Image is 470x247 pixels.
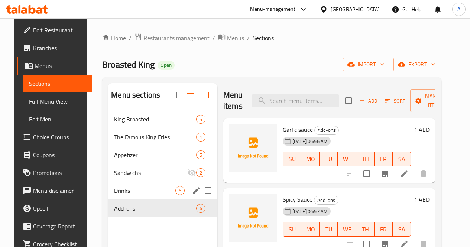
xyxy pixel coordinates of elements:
button: TH [356,222,375,237]
span: TU [322,224,335,235]
div: Add-ons6 [108,199,217,217]
span: Drinks [114,186,175,195]
button: export [393,58,441,71]
div: Open [158,61,175,70]
h6: 1 AED [414,124,430,135]
span: Broasted King [102,56,155,73]
button: SU [283,152,301,166]
span: Sort items [380,95,410,107]
span: Select all sections [166,87,182,103]
div: Drinks6edit [108,182,217,199]
a: Full Menu View [23,92,92,110]
span: Restaurants management [143,33,210,42]
span: FR [377,224,390,235]
a: Edit menu item [400,169,409,178]
div: items [196,115,205,124]
span: Sections [253,33,274,42]
span: Sort [385,97,405,105]
div: items [196,133,205,142]
span: SA [396,154,408,165]
span: Branches [33,43,86,52]
span: 6 [176,187,184,194]
span: MO [304,154,317,165]
span: [DATE] 06:56 AM [289,138,331,145]
nav: breadcrumb [102,33,441,43]
button: WE [338,152,356,166]
button: import [343,58,390,71]
div: items [196,150,205,159]
span: Add-ons [314,196,338,205]
span: [DATE] 06:57 AM [289,208,331,215]
span: 6 [197,205,205,212]
span: Add [358,97,378,105]
a: Menus [17,57,92,75]
span: Sandwichs [114,168,187,177]
span: SA [396,224,408,235]
span: TU [322,154,335,165]
a: Menu disclaimer [17,182,92,199]
button: Manage items [410,89,460,112]
img: Spicy Sauce [229,194,277,242]
span: SU [286,224,298,235]
span: 1 [197,134,205,141]
span: 5 [197,116,205,123]
span: import [349,60,385,69]
img: Garlic sauce [229,124,277,172]
span: King Broasted [114,115,196,124]
div: [GEOGRAPHIC_DATA] [331,5,380,13]
button: TH [356,152,375,166]
button: SA [393,152,411,166]
button: Branch-specific-item [376,165,394,183]
a: Choice Groups [17,128,92,146]
a: Upsell [17,199,92,217]
button: Add section [200,86,217,104]
span: MO [304,224,317,235]
span: 2 [197,169,205,176]
li: / [247,33,250,42]
a: Menus [218,33,244,43]
span: Open [158,62,175,68]
div: The Famous King Fries1 [108,128,217,146]
h2: Menu items [223,90,243,112]
button: Sort [383,95,407,107]
span: TH [359,224,372,235]
span: The Famous King Fries [114,133,196,142]
span: Select to update [359,166,375,182]
button: WE [338,222,356,237]
a: Coverage Report [17,217,92,235]
nav: Menu sections [108,107,217,220]
span: Sort sections [182,86,200,104]
a: Restaurants management [134,33,210,43]
span: Select section [341,93,356,108]
span: Upsell [33,204,86,213]
div: Appetizer5 [108,146,217,164]
div: Sandwichs2 [108,164,217,182]
span: Sections [29,79,86,88]
span: Choice Groups [33,133,86,142]
div: King Broasted5 [108,110,217,128]
button: SU [283,222,301,237]
span: Manage items [416,91,454,110]
span: WE [341,224,353,235]
div: items [196,168,205,177]
button: FR [375,222,393,237]
button: MO [301,222,320,237]
span: Appetizer [114,150,196,159]
li: / [213,33,215,42]
span: SU [286,154,298,165]
div: Add-ons [314,126,339,135]
div: Menu-management [250,5,296,14]
a: Sections [23,75,92,92]
button: edit [191,185,202,196]
button: delete [415,165,432,183]
a: Coupons [17,146,92,164]
button: SA [393,222,411,237]
span: export [399,60,435,69]
span: Menu disclaimer [33,186,86,195]
button: FR [375,152,393,166]
span: Edit Restaurant [33,26,86,35]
